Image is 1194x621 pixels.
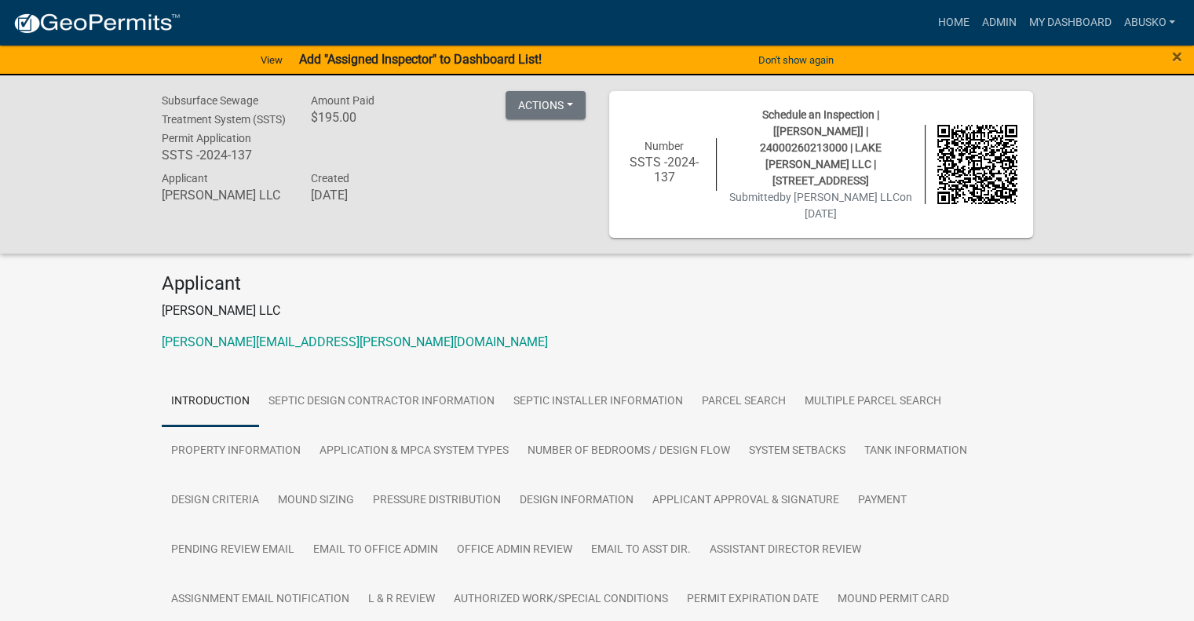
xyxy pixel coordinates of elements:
a: Mound Sizing [268,476,363,526]
span: by [PERSON_NAME] LLC [780,191,900,203]
a: Pressure Distribution [363,476,510,526]
h6: SSTS -2024-137 [162,148,287,163]
img: QR code [937,125,1017,205]
button: Close [1172,47,1182,66]
span: Schedule an Inspection | [[PERSON_NAME]] | 24000260213000 | LAKE [PERSON_NAME] LLC | [STREET_ADDR... [760,108,882,187]
a: Parcel search [692,377,795,427]
span: Submitted on [DATE] [729,191,912,220]
p: [PERSON_NAME] LLC [162,301,1033,320]
a: Property Information [162,426,310,477]
a: Payment [849,476,916,526]
a: [PERSON_NAME][EMAIL_ADDRESS][PERSON_NAME][DOMAIN_NAME] [162,334,548,349]
button: Don't show again [752,47,840,73]
a: Septic Design Contractor Information [259,377,504,427]
a: Pending review Email [162,525,304,575]
h6: [DATE] [310,188,436,203]
a: abusko [1117,8,1181,38]
span: Applicant [162,172,208,184]
a: Admin [975,8,1022,38]
a: Design Information [510,476,643,526]
a: Multiple Parcel Search [795,377,951,427]
a: Home [931,8,975,38]
a: System Setbacks [739,426,855,477]
span: Created [310,172,349,184]
a: Email to Asst Dir. [582,525,700,575]
h6: $195.00 [310,110,436,125]
a: View [254,47,289,73]
a: Tank Information [855,426,977,477]
a: Septic Installer Information [504,377,692,427]
a: My Dashboard [1022,8,1117,38]
h4: Applicant [162,272,1033,295]
a: Email to Office Admin [304,525,447,575]
span: Amount Paid [310,94,374,107]
a: Applicant Approval & Signature [643,476,849,526]
a: Assistant Director Review [700,525,871,575]
a: Design Criteria [162,476,268,526]
a: Office Admin Review [447,525,582,575]
strong: Add "Assigned Inspector" to Dashboard List! [298,52,541,67]
span: Number [644,140,684,152]
a: Number of Bedrooms / Design Flow [518,426,739,477]
span: × [1172,46,1182,68]
a: Introduction [162,377,259,427]
h6: [PERSON_NAME] LLC [162,188,287,203]
span: Subsurface Sewage Treatment System (SSTS) Permit Application [162,94,286,144]
button: Actions [506,91,586,119]
h6: SSTS -2024-137 [625,155,705,184]
a: Application & MPCA System Types [310,426,518,477]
